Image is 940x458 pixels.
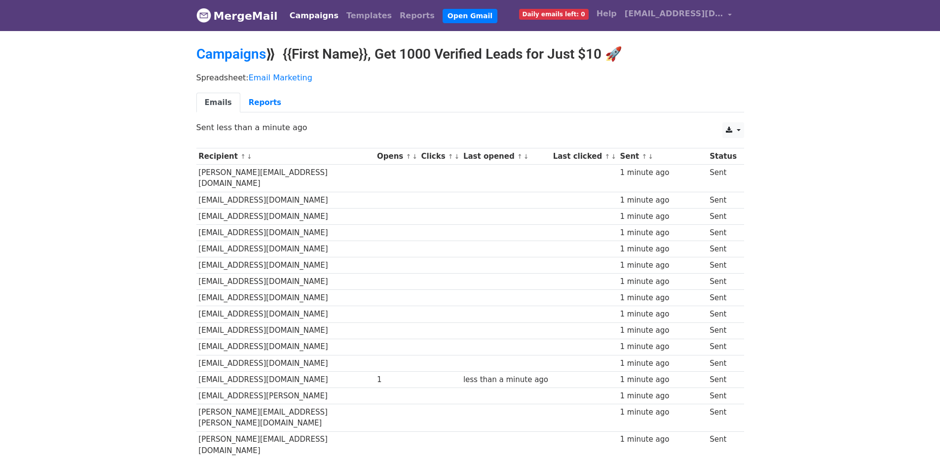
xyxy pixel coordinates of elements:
a: MergeMail [196,5,278,26]
a: Daily emails left: 0 [515,4,593,24]
td: Sent [707,339,739,355]
a: ↑ [448,153,453,160]
div: 1 minute ago [620,358,705,369]
th: Sent [618,148,708,165]
td: [EMAIL_ADDRESS][DOMAIN_NAME] [196,192,375,208]
td: [EMAIL_ADDRESS][DOMAIN_NAME] [196,322,375,339]
div: 1 minute ago [620,244,705,255]
a: Templates [342,6,396,26]
div: 1 minute ago [620,167,705,178]
p: Sent less than a minute ago [196,122,744,133]
td: [EMAIL_ADDRESS][DOMAIN_NAME] [196,290,375,306]
td: Sent [707,355,739,371]
a: ↑ [604,153,610,160]
th: Clicks [419,148,461,165]
td: [EMAIL_ADDRESS][PERSON_NAME] [196,388,375,404]
td: Sent [707,388,739,404]
a: ↓ [412,153,417,160]
a: ↓ [524,153,529,160]
div: 1 minute ago [620,227,705,239]
a: ↓ [611,153,616,160]
td: [EMAIL_ADDRESS][DOMAIN_NAME] [196,339,375,355]
a: ↓ [648,153,653,160]
td: Sent [707,165,739,192]
td: Sent [707,306,739,322]
div: 1 minute ago [620,211,705,222]
div: 1 minute ago [620,292,705,304]
td: Sent [707,290,739,306]
a: Email Marketing [249,73,312,82]
a: Reports [396,6,439,26]
div: 1 minute ago [620,374,705,386]
th: Opens [375,148,419,165]
th: Last opened [461,148,551,165]
span: Daily emails left: 0 [519,9,589,20]
div: 1 [377,374,416,386]
a: Emails [196,93,240,113]
a: ↑ [240,153,246,160]
td: Sent [707,322,739,339]
div: 1 minute ago [620,341,705,352]
td: [EMAIL_ADDRESS][DOMAIN_NAME] [196,224,375,241]
h2: ⟫ {{First Name}}, Get 1000 Verified Leads for Just $10 🚀 [196,46,744,63]
a: Help [593,4,621,24]
th: Recipient [196,148,375,165]
div: 1 minute ago [620,276,705,287]
td: Sent [707,404,739,432]
th: Last clicked [551,148,618,165]
td: [EMAIL_ADDRESS][DOMAIN_NAME] [196,257,375,274]
td: [EMAIL_ADDRESS][DOMAIN_NAME] [196,355,375,371]
td: Sent [707,192,739,208]
td: [EMAIL_ADDRESS][DOMAIN_NAME] [196,208,375,224]
a: Campaigns [286,6,342,26]
td: Sent [707,371,739,388]
td: Sent [707,224,739,241]
a: [EMAIL_ADDRESS][DOMAIN_NAME] [621,4,736,27]
a: ↑ [642,153,647,160]
a: Campaigns [196,46,266,62]
span: [EMAIL_ADDRESS][DOMAIN_NAME] [625,8,723,20]
a: Open Gmail [443,9,497,23]
td: [EMAIL_ADDRESS][DOMAIN_NAME] [196,274,375,290]
a: ↓ [247,153,252,160]
td: Sent [707,241,739,257]
div: 1 minute ago [620,325,705,336]
td: [PERSON_NAME][EMAIL_ADDRESS][DOMAIN_NAME] [196,165,375,192]
td: Sent [707,257,739,274]
td: [EMAIL_ADDRESS][DOMAIN_NAME] [196,241,375,257]
div: less than a minute ago [463,374,548,386]
div: 1 minute ago [620,195,705,206]
div: 1 minute ago [620,390,705,402]
a: ↑ [517,153,523,160]
div: 1 minute ago [620,260,705,271]
div: 1 minute ago [620,309,705,320]
div: 1 minute ago [620,434,705,445]
td: [EMAIL_ADDRESS][DOMAIN_NAME] [196,306,375,322]
td: [PERSON_NAME][EMAIL_ADDRESS][PERSON_NAME][DOMAIN_NAME] [196,404,375,432]
a: ↑ [406,153,411,160]
img: MergeMail logo [196,8,211,23]
div: 1 minute ago [620,407,705,418]
th: Status [707,148,739,165]
td: Sent [707,274,739,290]
td: [EMAIL_ADDRESS][DOMAIN_NAME] [196,371,375,388]
a: ↓ [454,153,460,160]
a: Reports [240,93,290,113]
td: Sent [707,208,739,224]
p: Spreadsheet: [196,72,744,83]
